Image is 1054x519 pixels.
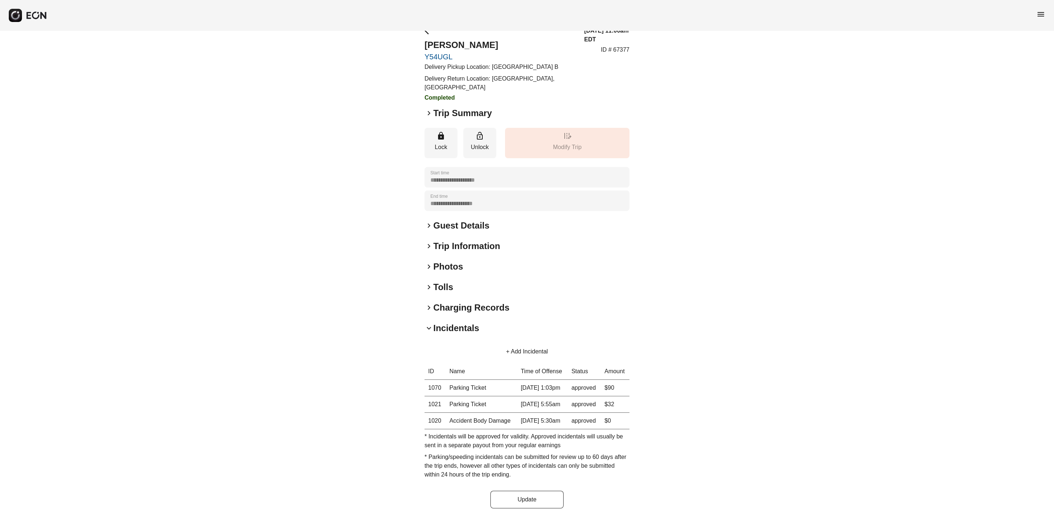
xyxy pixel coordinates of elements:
[425,39,575,51] h2: [PERSON_NAME]
[433,107,492,119] h2: Trip Summary
[601,413,629,429] td: $0
[490,491,564,508] button: Update
[425,109,433,118] span: keyboard_arrow_right
[425,380,446,396] th: 1070
[425,52,575,61] a: Y54UGL
[425,262,433,271] span: keyboard_arrow_right
[425,303,433,312] span: keyboard_arrow_right
[425,26,433,35] span: arrow_back_ios
[568,380,601,396] td: approved
[425,432,629,450] p: * Incidentals will be approved for validity. Approved incidentals will usually be sent in a separ...
[568,363,601,380] th: Status
[601,45,629,54] p: ID # 67377
[425,413,446,429] th: 1020
[446,380,517,396] td: Parking Ticket
[437,131,445,140] span: lock
[601,380,629,396] td: $90
[517,413,568,429] td: [DATE] 5:30am
[433,220,489,231] h2: Guest Details
[433,302,509,314] h2: Charging Records
[475,131,484,140] span: lock_open
[1036,10,1045,19] span: menu
[425,453,629,479] p: * Parking/speeding incidentals can be submitted for review up to 60 days after the trip ends, how...
[463,128,496,158] button: Unlock
[446,396,517,413] td: Parking Ticket
[497,343,557,360] button: + Add Incidental
[568,396,601,413] td: approved
[584,26,629,44] h3: [DATE] 11:00am EDT
[425,63,575,71] p: Delivery Pickup Location: [GEOGRAPHIC_DATA] B
[601,396,629,413] td: $32
[425,221,433,230] span: keyboard_arrow_right
[433,261,463,273] h2: Photos
[517,363,568,380] th: Time of Offense
[568,413,601,429] td: approved
[425,242,433,251] span: keyboard_arrow_right
[446,363,517,380] th: Name
[433,240,500,252] h2: Trip Information
[446,413,517,429] td: Accident Body Damage
[433,322,479,334] h2: Incidentals
[428,143,454,152] p: Lock
[517,396,568,413] td: [DATE] 5:55am
[425,74,575,92] p: Delivery Return Location: [GEOGRAPHIC_DATA], [GEOGRAPHIC_DATA]
[425,93,575,102] h3: Completed
[601,363,629,380] th: Amount
[425,396,446,413] th: 1021
[433,281,453,293] h2: Tolls
[425,128,457,158] button: Lock
[425,324,433,333] span: keyboard_arrow_down
[425,363,446,380] th: ID
[425,283,433,292] span: keyboard_arrow_right
[517,380,568,396] td: [DATE] 1:03pm
[467,143,493,152] p: Unlock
